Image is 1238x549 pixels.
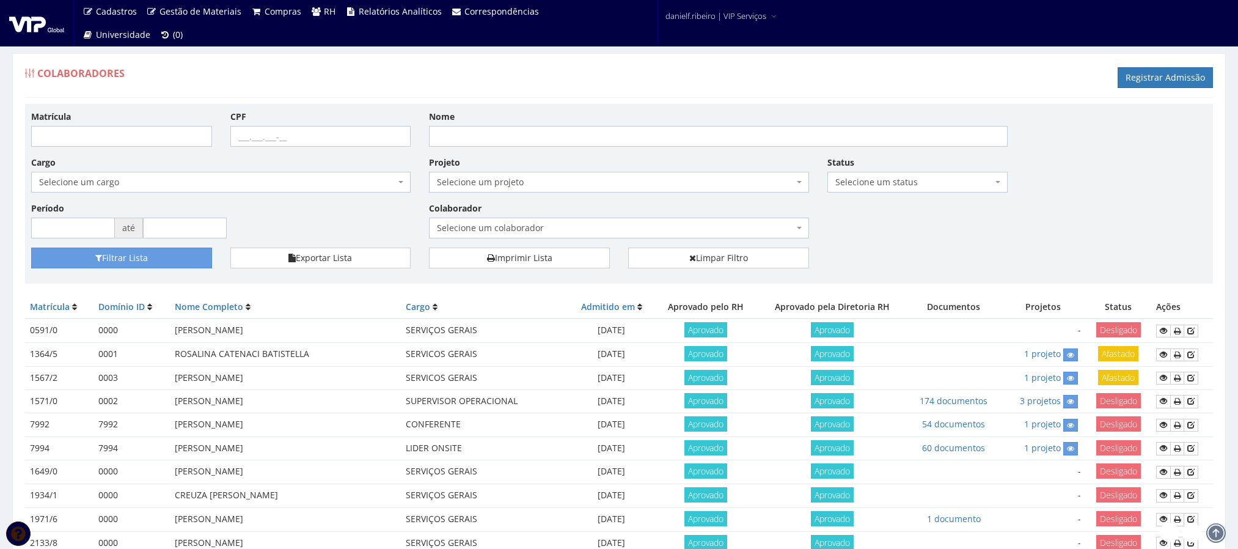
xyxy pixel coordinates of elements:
[230,126,411,147] input: ___.___.___-__
[25,366,93,389] td: 1567/2
[78,23,155,46] a: Universidade
[96,6,137,17] span: Cadastros
[811,346,854,361] span: Aprovado
[757,296,907,319] th: Aprovado pela Diretoria RH
[684,487,727,503] span: Aprovado
[1096,322,1141,337] span: Desligado
[1086,296,1151,319] th: Status
[437,222,793,234] span: Selecione um colaborador
[31,202,64,215] label: Período
[93,484,170,507] td: 0000
[684,322,727,337] span: Aprovado
[1096,487,1141,503] span: Desligado
[93,389,170,413] td: 0002
[39,176,395,188] span: Selecione um cargo
[401,319,569,342] td: SERVIÇOS GERAIS
[37,67,125,80] span: Colaboradores
[401,389,569,413] td: SUPERVISOR OPERACIONAL
[1098,346,1138,361] span: Afastado
[25,343,93,366] td: 1364/5
[1000,319,1086,342] td: -
[464,6,539,17] span: Correspondências
[811,487,854,503] span: Aprovado
[581,301,635,312] a: Admitido em
[684,370,727,385] span: Aprovado
[684,346,727,361] span: Aprovado
[401,507,569,531] td: SERVIÇOS GERAIS
[30,301,70,312] a: Matrícula
[25,484,93,507] td: 1934/1
[1000,507,1086,531] td: -
[25,319,93,342] td: 0591/0
[230,248,411,268] button: Exportar Lista
[25,413,93,437] td: 7992
[170,319,401,342] td: [PERSON_NAME]
[170,484,401,507] td: CREUZA [PERSON_NAME]
[401,437,569,460] td: LIDER ONSITE
[429,111,455,123] label: Nome
[922,418,985,430] a: 54 documentos
[401,366,569,389] td: SERVICOS GERAIS
[25,507,93,531] td: 1971/6
[569,437,654,460] td: [DATE]
[811,393,854,408] span: Aprovado
[93,319,170,342] td: 0000
[1024,442,1061,454] a: 1 projeto
[9,14,64,32] img: logo
[93,343,170,366] td: 0001
[25,460,93,484] td: 1649/0
[1096,440,1141,455] span: Desligado
[1024,348,1061,359] a: 1 projeto
[1024,418,1061,430] a: 1 projeto
[684,511,727,526] span: Aprovado
[429,157,460,169] label: Projeto
[25,437,93,460] td: 7994
[93,413,170,437] td: 7992
[811,463,854,479] span: Aprovado
[175,301,243,312] a: Nome Completo
[1118,67,1213,88] a: Registrar Admissão
[31,157,56,169] label: Cargo
[665,10,766,22] span: danielf.ribeiro | VIP Serviços
[359,6,442,17] span: Relatórios Analíticos
[170,343,401,366] td: ROSALINA CATENACI BATISTELLA
[569,389,654,413] td: [DATE]
[401,460,569,484] td: SERVIÇOS GERAIS
[1096,463,1141,479] span: Desligado
[827,172,1008,193] span: Selecione um status
[835,176,993,188] span: Selecione um status
[684,440,727,455] span: Aprovado
[429,248,610,268] a: Imprimir Lista
[811,416,854,432] span: Aprovado
[684,463,727,479] span: Aprovado
[93,460,170,484] td: 0000
[93,437,170,460] td: 7994
[628,248,809,268] a: Limpar Filtro
[1098,370,1138,385] span: Afastado
[170,389,401,413] td: [PERSON_NAME]
[569,507,654,531] td: [DATE]
[324,6,335,17] span: RH
[98,301,145,312] a: Domínio ID
[922,442,985,454] a: 60 documentos
[1024,372,1061,383] a: 1 projeto
[170,413,401,437] td: [PERSON_NAME]
[684,393,727,408] span: Aprovado
[811,370,854,385] span: Aprovado
[811,511,854,526] span: Aprovado
[429,172,808,193] span: Selecione um projeto
[173,29,183,40] span: (0)
[406,301,430,312] a: Cargo
[31,111,71,123] label: Matrícula
[920,395,987,407] a: 174 documentos
[1000,484,1086,507] td: -
[811,322,854,337] span: Aprovado
[437,176,793,188] span: Selecione um projeto
[569,484,654,507] td: [DATE]
[25,389,93,413] td: 1571/0
[265,6,301,17] span: Compras
[569,460,654,484] td: [DATE]
[31,248,212,268] button: Filtrar Lista
[569,413,654,437] td: [DATE]
[159,6,241,17] span: Gestão de Materiais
